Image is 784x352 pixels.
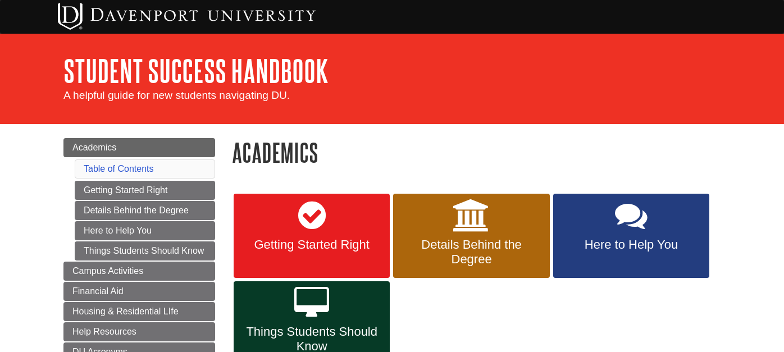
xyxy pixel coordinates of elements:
[63,302,215,321] a: Housing & Residential LIfe
[63,282,215,301] a: Financial Aid
[72,327,136,336] span: Help Resources
[75,241,215,260] a: Things Students Should Know
[63,138,215,157] a: Academics
[84,164,154,173] a: Table of Contents
[58,3,316,30] img: Davenport University
[63,262,215,281] a: Campus Activities
[75,221,215,240] a: Here to Help You
[72,307,179,316] span: Housing & Residential LIfe
[63,322,215,341] a: Help Resources
[402,237,541,267] span: Details Behind the Degree
[75,201,215,220] a: Details Behind the Degree
[63,53,329,88] a: Student Success Handbook
[63,89,290,101] span: A helpful guide for new students navigating DU.
[232,138,721,167] h1: Academics
[72,266,143,276] span: Campus Activities
[72,286,124,296] span: Financial Aid
[242,237,381,252] span: Getting Started Right
[75,181,215,200] a: Getting Started Right
[553,194,709,278] a: Here to Help You
[72,143,116,152] span: Academics
[562,237,701,252] span: Here to Help You
[393,194,549,278] a: Details Behind the Degree
[234,194,390,278] a: Getting Started Right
